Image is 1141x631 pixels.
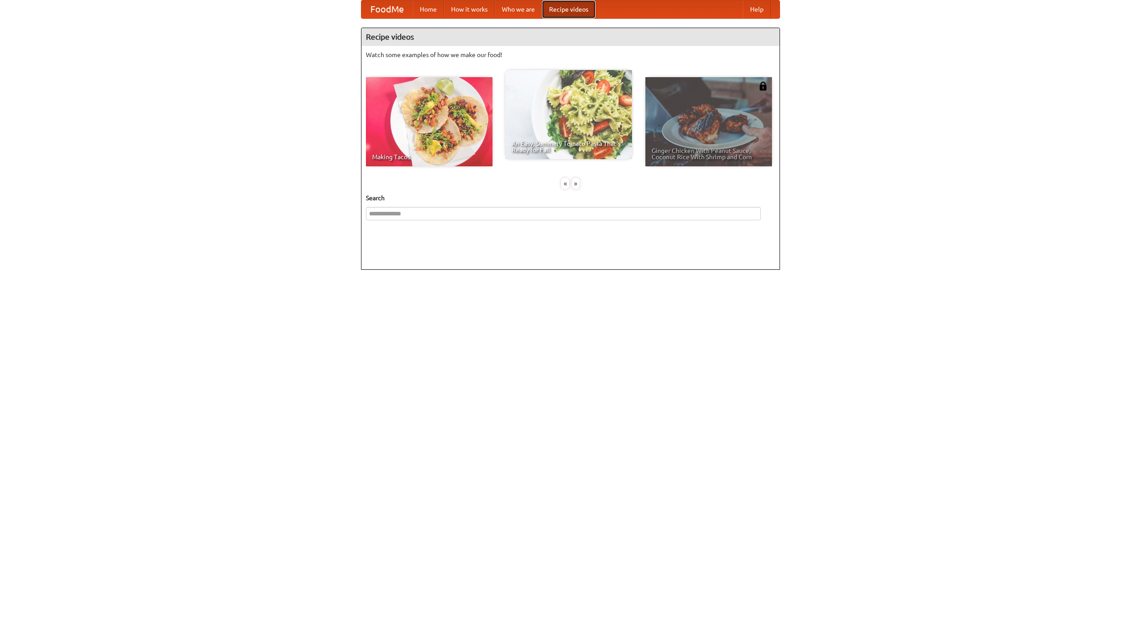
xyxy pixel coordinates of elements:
a: FoodMe [361,0,413,18]
a: Recipe videos [542,0,595,18]
div: « [561,178,569,189]
a: Help [743,0,771,18]
h5: Search [366,194,775,202]
a: An Easy, Summery Tomato Pasta That's Ready for Fall [505,70,632,159]
a: Making Tacos [366,77,493,166]
div: » [572,178,580,189]
span: An Easy, Summery Tomato Pasta That's Ready for Fall [512,140,626,153]
h4: Recipe videos [361,28,780,46]
a: Home [413,0,444,18]
span: Making Tacos [372,154,486,160]
img: 483408.png [759,82,768,91]
a: How it works [444,0,495,18]
p: Watch some examples of how we make our food! [366,50,775,59]
a: Who we are [495,0,542,18]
